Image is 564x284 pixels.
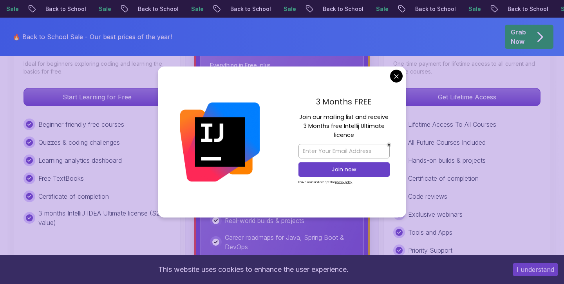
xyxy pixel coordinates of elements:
[36,5,90,13] p: Back to School
[38,192,109,201] p: Certificate of completion
[6,261,501,278] div: This website uses cookies to enhance the user experience.
[408,120,496,129] p: Lifetime Access To All Courses
[393,60,540,75] p: One-time payment for lifetime access to all current and future courses.
[38,209,171,227] p: 3 months IntelliJ IDEA Ultimate license ($249 value)
[210,61,354,69] p: Everything in Free, plus
[23,60,171,75] p: Ideal for beginners exploring coding and learning the basics for free.
[513,263,558,276] button: Accept cookies
[24,88,170,106] p: Start Learning for Free
[275,5,300,13] p: Sale
[38,120,124,129] p: Beginner friendly free courses
[23,88,171,106] button: Start Learning for Free
[408,228,452,237] p: Tools and Apps
[499,5,552,13] p: Back to School
[367,5,392,13] p: Sale
[225,216,304,225] p: Real-world builds & projects
[221,5,275,13] p: Back to School
[459,5,484,13] p: Sale
[408,246,452,255] p: Priority Support
[408,192,447,201] p: Code reviews
[393,88,540,106] button: Get Lifetime Access
[511,27,526,46] p: Grab Now
[408,174,479,183] p: Certificate of completion
[38,174,84,183] p: Free TextBooks
[38,138,120,147] p: Quizzes & coding challenges
[182,5,207,13] p: Sale
[38,156,122,165] p: Learning analytics dashboard
[225,233,354,252] p: Career roadmaps for Java, Spring Boot & DevOps
[408,156,486,165] p: Hands-on builds & projects
[393,93,540,101] a: Get Lifetime Access
[129,5,182,13] p: Back to School
[408,210,463,219] p: Exclusive webinars
[314,5,367,13] p: Back to School
[90,5,115,13] p: Sale
[408,138,486,147] p: All Future Courses Included
[13,32,172,41] p: 🔥 Back to School Sale - Our best prices of the year!
[406,5,459,13] p: Back to School
[23,93,171,101] a: Start Learning for Free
